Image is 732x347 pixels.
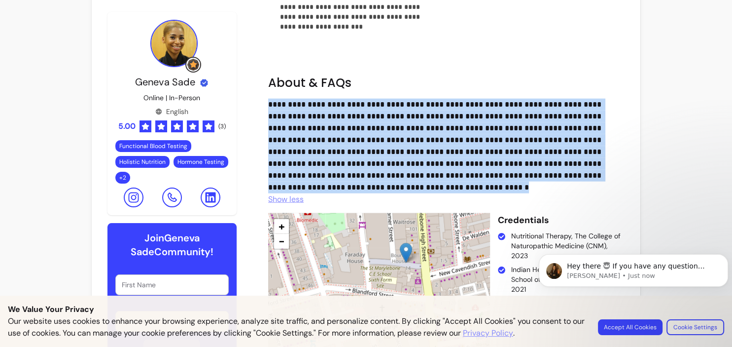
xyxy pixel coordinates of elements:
[115,231,229,259] h6: Join Geneva Sade Community!
[8,304,724,315] p: We Value Your Privacy
[400,243,412,263] img: Geneva Sade
[268,75,617,91] h2: About & FAQs
[218,122,226,130] span: ( 3 )
[279,219,285,233] span: +
[268,194,304,204] span: Show less
[498,265,609,294] li: Indian Head Massage, The London School of Massage VTCT, ITEC, 2021
[279,234,285,248] span: −
[122,280,222,290] input: First Name
[119,142,187,150] span: Functional Blood Testing
[150,20,198,67] img: Provider image
[119,158,166,166] span: Holistic Nutrition
[498,213,609,227] p: Credentials
[177,158,224,166] span: Hormone Testing
[135,76,195,88] span: Geneva Sade
[118,120,136,132] span: 5.00
[187,59,199,71] img: Grow
[274,234,289,249] a: Zoom out
[498,231,609,261] li: Nutritional Therapy, The College of Naturopathic Medicine (CNM), 2023
[8,315,586,339] p: Our website uses cookies to enhance your browsing experience, analyze site traffic, and personali...
[155,107,188,116] div: English
[463,327,513,339] a: Privacy Policy
[535,233,732,342] iframe: Intercom notifications message
[274,219,289,234] a: Zoom in
[143,93,200,103] p: Online | In-Person
[117,174,128,182] span: + 2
